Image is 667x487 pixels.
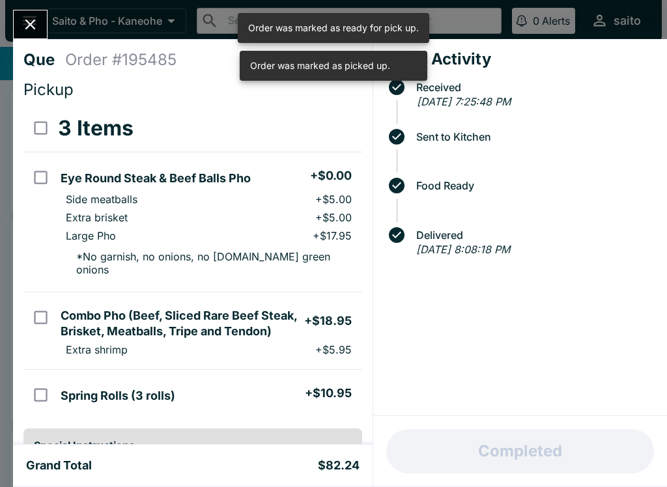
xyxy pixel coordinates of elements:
[304,313,352,329] h5: + $18.95
[416,243,510,256] em: [DATE] 8:08:18 PM
[66,193,137,206] p: Side meatballs
[61,308,304,339] h5: Combo Pho (Beef, Sliced Rare Beef Steak, Brisket, Meatballs, Tripe and Tendon)
[313,229,352,242] p: + $17.95
[61,171,251,186] h5: Eye Round Steak & Beef Balls Pho
[305,385,352,401] h5: + $10.95
[65,50,177,70] h4: Order # 195485
[315,211,352,224] p: + $5.00
[315,343,352,356] p: + $5.95
[66,343,128,356] p: Extra shrimp
[66,250,351,276] p: * No garnish, no onions, no [DOMAIN_NAME] green onions
[310,168,352,184] h5: + $0.00
[61,388,175,404] h5: Spring Rolls (3 rolls)
[410,229,657,241] span: Delivered
[417,95,511,108] em: [DATE] 7:25:48 PM
[34,439,352,452] h6: Special Instructions
[318,458,360,473] h5: $82.24
[66,211,128,224] p: Extra brisket
[410,131,657,143] span: Sent to Kitchen
[315,193,352,206] p: + $5.00
[26,458,92,473] h5: Grand Total
[384,49,657,69] h4: Order Activity
[14,10,47,38] button: Close
[66,229,116,242] p: Large Pho
[23,105,362,418] table: orders table
[23,80,74,99] span: Pickup
[248,17,419,39] div: Order was marked as ready for pick up.
[58,115,134,141] h3: 3 Items
[23,50,65,70] h4: Que
[250,55,390,77] div: Order was marked as picked up.
[410,81,657,93] span: Received
[410,180,657,191] span: Food Ready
